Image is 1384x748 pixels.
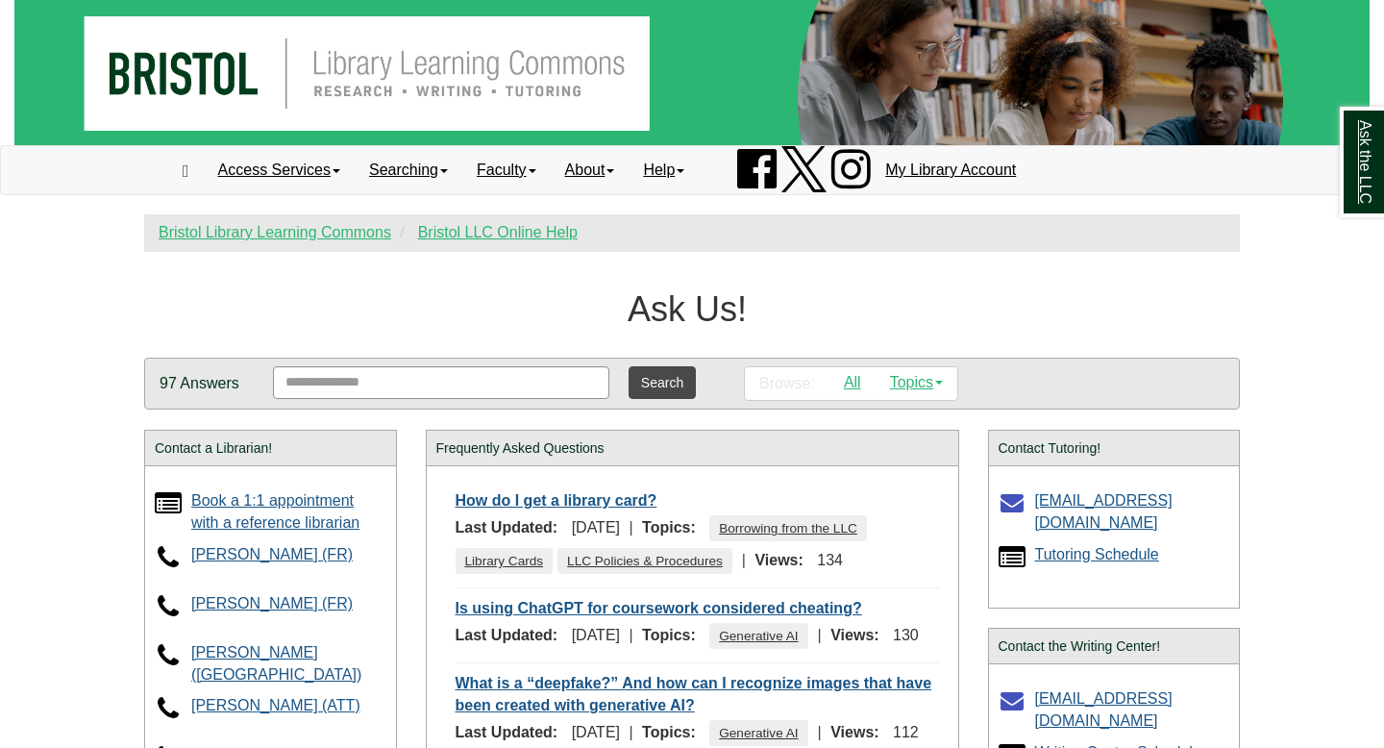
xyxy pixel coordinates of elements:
[191,644,361,683] a: [PERSON_NAME] ([GEOGRAPHIC_DATA])
[629,366,696,399] button: Search
[572,519,620,536] span: [DATE]
[629,146,699,194] a: Help
[642,627,705,643] span: Topics:
[709,627,812,643] ul: Topics:
[456,627,568,643] span: Last Updated:
[456,519,568,536] span: Last Updated:
[716,515,860,541] a: Borrowing from the LLC
[462,146,551,194] a: Faculty
[893,724,919,740] span: 112
[893,627,919,643] span: 130
[456,519,872,568] ul: Topics:
[159,224,391,240] a: Bristol Library Learning Commons
[754,552,812,568] span: Views:
[642,519,705,536] span: Topics:
[624,724,637,740] span: |
[572,627,620,643] span: [DATE]
[737,552,751,568] span: |
[456,672,932,716] a: What is a “deepfake?” And how can I recognize images that have been created with generative AI?
[355,146,462,194] a: Searching
[830,627,888,643] span: Views:
[191,546,353,562] a: [PERSON_NAME] (FR)
[155,440,386,456] h2: Contact a Librarian!
[709,724,812,740] ul: Topics:
[999,440,1230,456] h2: Contact Tutoring!
[572,724,620,740] span: [DATE]
[716,720,801,746] a: Generative AI
[642,724,705,740] span: Topics:
[1035,492,1173,531] a: [EMAIL_ADDRESS][DOMAIN_NAME]
[813,724,827,740] span: |
[160,373,239,395] p: 97 Answers
[456,489,657,511] a: How do I get a library card?
[456,597,862,619] a: Is using ChatGPT for coursework considered cheating?
[813,627,827,643] span: |
[1035,690,1173,729] a: [EMAIL_ADDRESS][DOMAIN_NAME]
[999,638,1230,654] h2: Contact the Writing Center!
[817,552,843,568] span: 134
[144,290,1230,329] h1: Ask Us!
[436,440,949,456] h2: Frequently Asked Questions
[564,548,726,574] a: LLC Policies & Procedures
[551,146,630,194] a: About
[759,373,815,395] p: Browse:
[418,224,578,240] a: Bristol LLC Online Help
[624,627,637,643] span: |
[876,367,957,398] a: Topics
[456,724,568,740] span: Last Updated:
[191,697,360,713] a: [PERSON_NAME] (ATT)
[624,519,637,536] span: |
[716,623,801,649] a: Generative AI
[1035,546,1159,562] a: Tutoring Schedule
[462,548,547,574] a: Library Cards
[829,367,876,398] a: All
[871,146,1030,194] a: My Library Account
[204,146,355,194] a: Access Services
[830,724,888,740] span: Views:
[191,492,359,531] a: Book a 1:1 appointment with a reference librarian
[191,595,353,611] a: [PERSON_NAME] (FR)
